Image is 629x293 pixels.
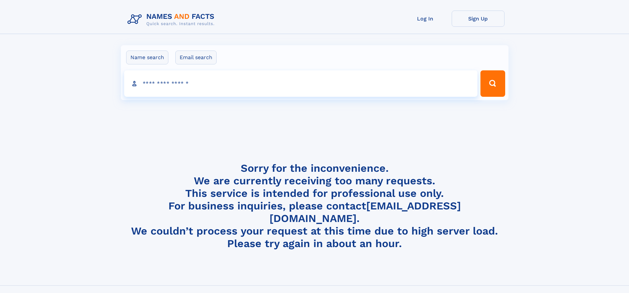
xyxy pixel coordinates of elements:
[175,51,217,64] label: Email search
[126,51,168,64] label: Name search
[480,70,505,97] button: Search Button
[452,11,505,27] a: Sign Up
[269,200,461,225] a: [EMAIL_ADDRESS][DOMAIN_NAME]
[125,162,505,250] h4: Sorry for the inconvenience. We are currently receiving too many requests. This service is intend...
[125,11,220,28] img: Logo Names and Facts
[124,70,478,97] input: search input
[399,11,452,27] a: Log In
